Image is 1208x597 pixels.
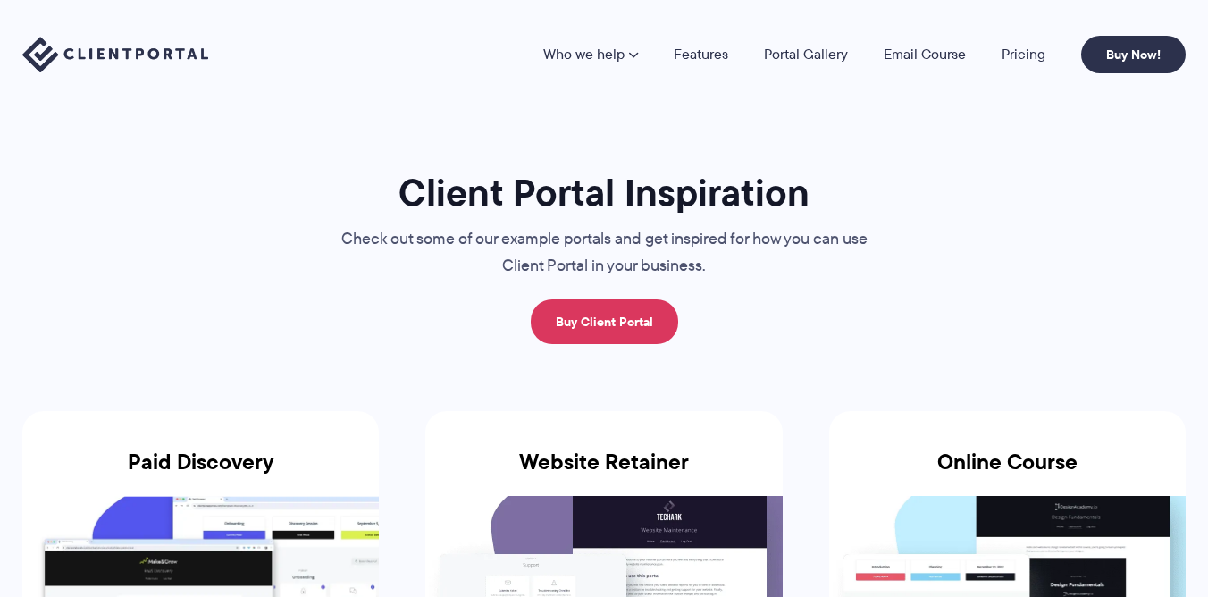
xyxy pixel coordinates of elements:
a: Buy Now! [1081,36,1186,73]
h3: Website Retainer [425,450,782,496]
p: Check out some of our example portals and get inspired for how you can use Client Portal in your ... [305,226,903,280]
a: Who we help [543,47,638,62]
h3: Paid Discovery [22,450,379,496]
a: Buy Client Portal [531,299,678,344]
a: Features [674,47,728,62]
a: Pricing [1002,47,1045,62]
a: Portal Gallery [764,47,848,62]
a: Email Course [884,47,966,62]
h1: Client Portal Inspiration [305,169,903,216]
h3: Online Course [829,450,1186,496]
